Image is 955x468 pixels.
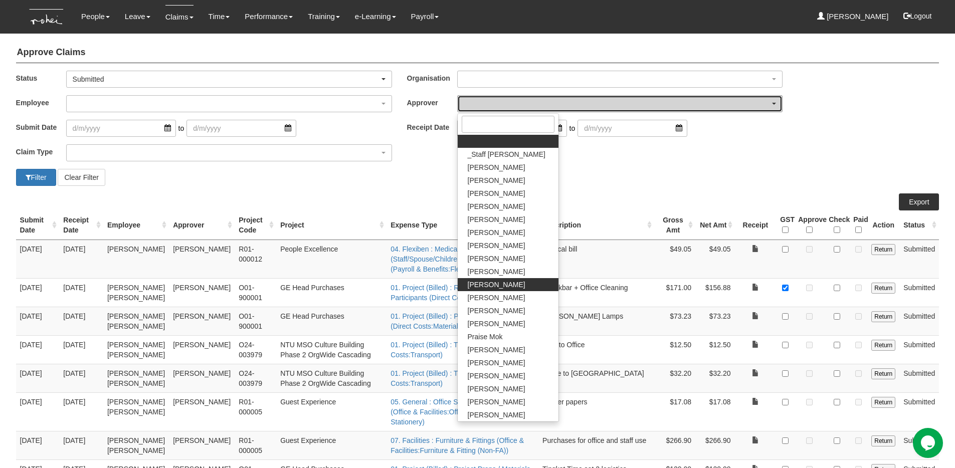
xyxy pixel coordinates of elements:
th: Status : activate to sort column ascending [899,210,939,240]
td: Submitted [899,240,939,278]
td: O24-003979 [235,364,276,392]
label: Claim Type [16,144,66,159]
td: [DATE] [16,278,60,307]
td: [DATE] [16,364,60,392]
th: Action [867,210,899,240]
a: Training [308,5,340,28]
a: 05. General : Office Supplies & Stationery (Office & Facilities:Office Supplies & Stationery) [391,398,520,426]
span: [PERSON_NAME] [468,214,525,224]
span: [PERSON_NAME] [468,254,525,264]
span: [PERSON_NAME] [468,201,525,211]
span: [PERSON_NAME] [468,306,525,316]
div: Submitted [73,74,379,84]
th: Receipt [735,210,777,240]
span: [PERSON_NAME] [468,175,525,185]
td: R01-000005 [235,431,276,459]
th: Project : activate to sort column ascending [276,210,387,240]
input: Return [871,340,895,351]
td: [DATE] [59,307,103,335]
td: Snackbar + Office Cleaning [538,278,654,307]
input: Return [871,397,895,408]
button: Clear Filter [58,169,105,186]
td: $73.23 [654,307,695,335]
span: [PERSON_NAME] [468,319,525,329]
th: Paid [849,210,867,240]
th: GST [776,210,794,240]
a: Time [209,5,230,28]
span: [PERSON_NAME] [468,241,525,251]
td: [PERSON_NAME] Lamps [538,307,654,335]
a: Performance [245,5,293,28]
input: Return [871,244,895,255]
td: $266.90 [654,431,695,459]
td: Sticker papers [538,392,654,431]
input: d/m/yyyy [66,120,176,137]
td: NTU to Office [538,335,654,364]
label: Status [16,71,66,85]
a: 07. Facilities : Furniture & Fittings (Office & Facilities:Furniture & Fitting (Non-FA)) [391,436,524,454]
td: [PERSON_NAME] [169,240,235,278]
span: [PERSON_NAME] [468,371,525,381]
input: d/m/yyyy [186,120,296,137]
td: [PERSON_NAME] [169,335,235,364]
span: [PERSON_NAME] [468,267,525,277]
td: Home to [GEOGRAPHIC_DATA] [538,364,654,392]
th: Approver : activate to sort column ascending [169,210,235,240]
td: Submitted [899,335,939,364]
td: $32.20 [654,364,695,392]
td: [DATE] [59,278,103,307]
input: Return [871,368,895,379]
span: [PERSON_NAME] [468,345,525,355]
td: People Excellence [276,240,387,278]
a: Claims [165,5,194,29]
label: Receipt Date [407,120,457,134]
td: $73.23 [695,307,734,335]
td: [PERSON_NAME] [PERSON_NAME] [103,278,169,307]
span: [PERSON_NAME] [468,384,525,394]
td: [DATE] [16,307,60,335]
span: Praise Mok [468,332,503,342]
th: Net Amt : activate to sort column ascending [695,210,734,240]
td: $171.00 [654,278,695,307]
span: [PERSON_NAME] [468,293,525,303]
td: R01-000005 [235,392,276,431]
td: Purchases for office and staff use [538,431,654,459]
td: $17.08 [695,392,734,431]
td: GE Head Purchases [276,278,387,307]
td: $266.90 [695,431,734,459]
td: O24-003979 [235,335,276,364]
a: Payroll [411,5,439,28]
th: Project Code : activate to sort column ascending [235,210,276,240]
input: Return [871,311,895,322]
td: Submitted [899,307,939,335]
td: $12.50 [654,335,695,364]
button: Submitted [66,71,392,88]
td: $17.08 [654,392,695,431]
td: [DATE] [16,392,60,431]
td: $49.05 [654,240,695,278]
td: [PERSON_NAME] [169,278,235,307]
a: e-Learning [355,5,396,28]
td: [PERSON_NAME] [169,392,235,431]
th: Receipt Date : activate to sort column ascending [59,210,103,240]
td: [DATE] [16,240,60,278]
td: O01-900001 [235,278,276,307]
td: Guest Experience [276,392,387,431]
td: R01-000012 [235,240,276,278]
td: [PERSON_NAME] [103,240,169,278]
td: [DATE] [59,240,103,278]
td: $49.05 [695,240,734,278]
td: $12.50 [695,335,734,364]
td: [DATE] [59,364,103,392]
td: [PERSON_NAME] [PERSON_NAME] [103,335,169,364]
td: [PERSON_NAME] [169,307,235,335]
th: Description : activate to sort column ascending [538,210,654,240]
span: [PERSON_NAME] [468,162,525,172]
td: NTU MSO Culture Building Phase 2 OrgWide Cascading [276,335,387,364]
th: Gross Amt : activate to sort column ascending [654,210,695,240]
td: O01-900001 [235,307,276,335]
td: $156.88 [695,278,734,307]
td: [DATE] [16,335,60,364]
a: 01. Project (Billed) : Refreshment for Participants (Direct Costs:Refreshment) [391,284,514,302]
td: Medical bill [538,240,654,278]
